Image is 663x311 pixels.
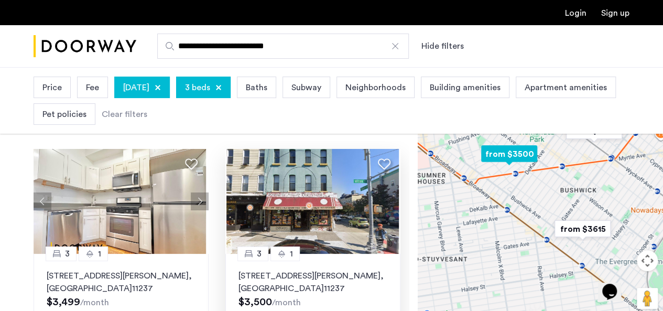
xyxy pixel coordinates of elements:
img: logo [34,27,136,66]
a: Login [565,9,586,17]
p: [STREET_ADDRESS][PERSON_NAME] 11237 [238,270,387,295]
div: Clear filters [102,108,147,121]
span: 3 [65,248,70,260]
span: Neighborhoods [345,81,406,94]
span: Fee [86,81,99,94]
span: 1 [290,248,293,260]
span: Price [42,81,62,94]
span: Baths [246,81,267,94]
span: [DATE] [123,81,149,94]
span: 3 [257,248,262,260]
img: 2012_638554628101026969.jpeg [226,149,399,254]
div: from $3499 [562,119,626,143]
span: 1 [98,248,101,260]
input: Apartment Search [157,34,409,59]
button: Show or hide filters [421,40,464,52]
sub: /month [80,298,109,307]
span: Apartment amenities [525,81,607,94]
button: Map camera controls [637,250,658,271]
div: from $3500 [477,142,541,166]
span: Pet policies [42,108,86,121]
span: 3 beds [185,81,210,94]
button: Previous apartment [34,192,51,210]
div: from $3615 [550,217,615,241]
a: Cazamio Logo [34,27,136,66]
span: Building amenities [430,81,501,94]
p: [STREET_ADDRESS][PERSON_NAME] 11237 [47,270,195,295]
sub: /month [272,298,301,307]
span: $3,499 [47,297,80,307]
a: Registration [601,9,629,17]
iframe: chat widget [598,269,632,301]
span: $3,500 [238,297,272,307]
button: Drag Pegman onto the map to open Street View [637,288,658,309]
img: dc6efc1f-24ba-4395-9182-45437e21be9a_638898865910300076.jpeg [34,149,206,254]
span: Subway [291,81,321,94]
button: Next apartment [191,192,209,210]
